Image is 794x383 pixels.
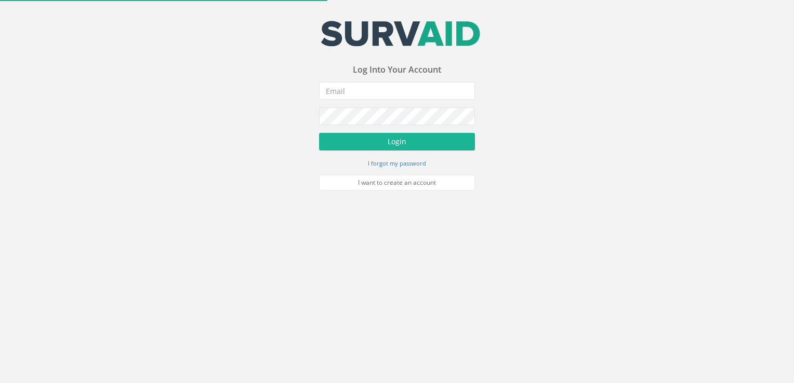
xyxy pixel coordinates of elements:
[319,133,475,151] button: Login
[319,175,475,190] a: I want to create an account
[368,158,426,168] a: I forgot my password
[319,82,475,100] input: Email
[368,159,426,167] small: I forgot my password
[319,65,475,75] h3: Log Into Your Account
